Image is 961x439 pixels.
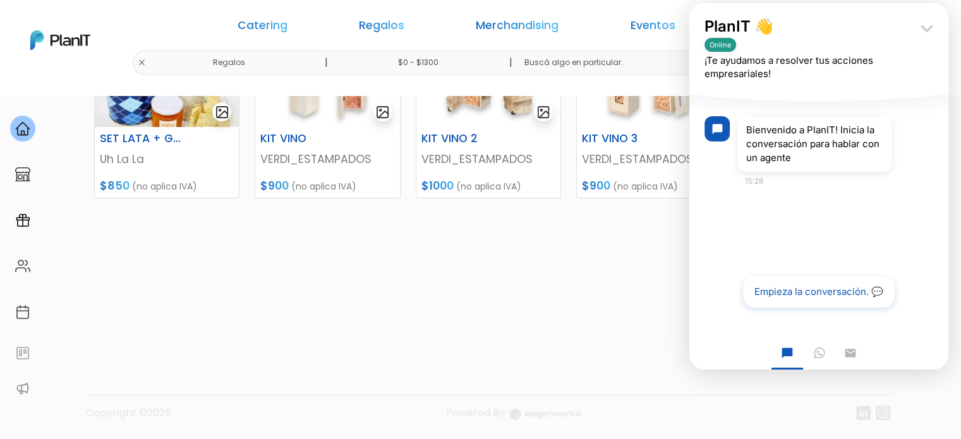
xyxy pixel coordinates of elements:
img: linkedin-cc7d2dbb1a16aff8e18f147ffe980d30ddd5d9e01409788280e63c91fc390ff4.svg [856,406,871,420]
a: gallery-light KIT VINO VERDI_ESTAMPADOS $900 (no aplica IVA) [255,15,400,198]
span: (no aplica IVA) [132,180,197,193]
p: Copyright ©2025 [87,406,171,430]
img: feedback-78b5a0c8f98aac82b08bfc38622c3050aee476f2c9584af64705fc4e61158814.svg [15,346,30,361]
iframe: ¡Te ayudamos a resolver tus acciones empresariales! [689,3,948,370]
img: marketplace-4ceaa7011d94191e9ded77b95e3339b90024bf715f7c57f8cf31f2d8c509eaba.svg [15,167,30,182]
img: gallery-light [536,105,551,119]
span: $900 [582,178,610,193]
a: Powered By [446,406,581,430]
img: gallery-light [215,105,229,119]
img: partners-52edf745621dab592f3b2c58e3bca9d71375a7ef29c3b500c9f145b62cc070d4.svg [15,381,30,396]
img: PlanIt Logo [30,30,90,50]
input: Buscá algo en particular.. [514,51,772,75]
p: | [509,55,512,70]
a: Eventos [630,20,675,35]
h6: KIT VINO [253,132,353,145]
img: people-662611757002400ad9ed0e3c099ab2801c6687ba6c219adb57efc949bc21e19d.svg [15,258,30,274]
img: home-e721727adea9d79c4d83392d1f703f7f8bce08238fde08b1acbfd93340b81755.svg [15,121,30,136]
a: Catering [238,20,287,35]
p: VERDI_ESTAMPADOS [582,151,716,167]
span: translation missing: es.layouts.footer.powered_by [446,406,505,420]
p: VERDI_ESTAMPADOS [260,151,394,167]
p: | [324,55,327,70]
span: (no aplica IVA) [613,180,678,193]
span: $850 [100,178,130,193]
h6: SET LATA + GALLETAS [92,132,192,145]
img: calendar-87d922413cdce8b2cf7b7f5f62616a5cf9e4887200fb71536465627b3292af00.svg [15,304,30,320]
h6: KIT VINO 3 [574,132,674,145]
span: $1000 [421,178,454,193]
a: gallery-light SET LATA + GALLETAS Uh La La $850 (no aplica IVA) [94,15,239,198]
span: $900 [260,178,289,193]
img: close-6986928ebcb1d6c9903e3b54e860dbc4d054630f23adef3a32610726dff6a82b.svg [138,59,146,67]
span: (no aplica IVA) [291,180,356,193]
a: Merchandising [476,20,559,35]
span: (no aplica IVA) [456,180,521,193]
a: gallery-light KIT VINO 3 VERDI_ESTAMPADOS $900 (no aplica IVA) [576,15,722,198]
img: instagram-7ba2a2629254302ec2a9470e65da5de918c9f3c9a63008f8abed3140a32961bf.svg [876,406,890,420]
a: Regalos [359,20,404,35]
img: logo_eagerworks-044938b0bf012b96b195e05891a56339191180c2d98ce7df62ca656130a436fa.svg [510,408,581,420]
img: gallery-light [375,105,390,119]
h6: KIT VINO 2 [414,132,514,145]
img: campaigns-02234683943229c281be62815700db0a1741e53638e28bf9629b52c665b00959.svg [15,213,30,228]
p: Uh La La [100,151,234,167]
p: VERDI_ESTAMPADOS [421,151,555,167]
a: gallery-light KIT VINO 2 VERDI_ESTAMPADOS $1000 (no aplica IVA) [416,15,561,198]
